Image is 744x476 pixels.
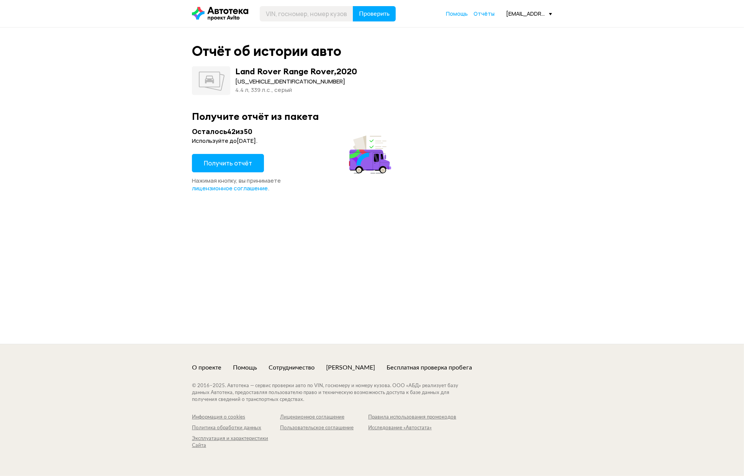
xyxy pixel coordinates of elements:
div: 4.4 л, 339 л.c., серый [235,86,357,94]
a: [PERSON_NAME] [326,363,375,372]
button: Проверить [353,6,396,21]
span: Проверить [359,11,390,17]
a: Сотрудничество [269,363,315,372]
a: О проекте [192,363,221,372]
span: лицензионное соглашение [192,184,268,192]
div: [EMAIL_ADDRESS][DOMAIN_NAME] [506,10,552,17]
div: Land Rover Range Rover , 2020 [235,66,357,76]
span: Помощь [446,10,468,17]
div: [US_VEHICLE_IDENTIFICATION_NUMBER] [235,77,357,86]
a: Правила использования промокодов [368,414,456,421]
span: Получить отчёт [204,159,252,167]
div: © 2016– 2025 . Автотека — сервис проверки авто по VIN, госномеру и номеру кузова. ООО «АБД» реали... [192,383,474,403]
a: Отчёты [474,10,495,18]
a: Лицензионное соглашение [280,414,368,421]
a: Бесплатная проверка пробега [387,363,472,372]
a: Помощь [446,10,468,18]
div: Получите отчёт из пакета [192,110,552,122]
a: лицензионное соглашение [192,185,268,192]
a: Исследование «Автостата» [368,425,456,432]
div: Осталось 42 из 50 [192,127,393,136]
input: VIN, госномер, номер кузова [260,6,353,21]
a: Информация о cookies [192,414,280,421]
button: Получить отчёт [192,154,264,172]
span: Нажимая кнопку, вы принимаете . [192,177,281,192]
div: Отчёт об истории авто [192,43,341,59]
a: Эксплуатация и характеристики Сайта [192,435,280,449]
a: Пользовательское соглашение [280,425,368,432]
div: Используйте до [DATE] . [192,137,393,145]
a: Политика обработки данных [192,425,280,432]
span: Отчёты [474,10,495,17]
a: Помощь [233,363,257,372]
